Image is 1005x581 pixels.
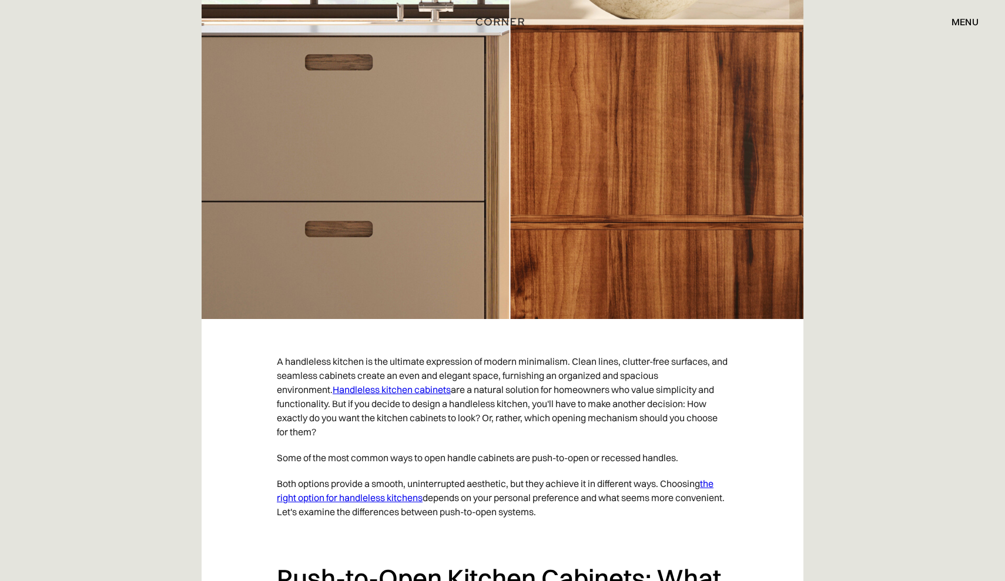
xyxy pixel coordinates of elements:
[459,14,546,29] a: home
[277,525,728,550] p: ‍
[277,445,728,471] p: Some of the most common ways to open handle cabinets are push-to-open or recessed handles.
[333,384,451,395] a: Handleless kitchen cabinets
[952,17,979,26] div: menu
[940,12,979,32] div: menu
[277,348,728,445] p: A handleless kitchen is the ultimate expression of modern minimalism. Clean lines, clutter-free s...
[277,471,728,525] p: Both options provide a smooth, uninterrupted aesthetic, but they achieve it in different ways. Ch...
